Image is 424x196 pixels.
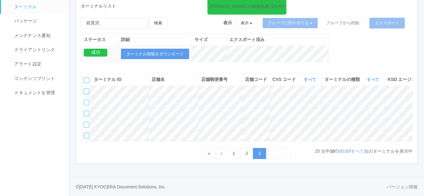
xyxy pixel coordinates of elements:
a: すべて [351,149,364,154]
span: First [208,151,210,156]
div: 成功 [84,49,107,57]
a: パッケージ [1,14,75,28]
span: ドキュメントを管理 [13,90,55,95]
span: ターミナルの種類 [325,76,361,83]
a: 1 [227,148,241,159]
button: 検索 [149,17,168,29]
span: 25 [315,149,321,154]
div: 詳細 [121,36,189,43]
span: 表示 [223,20,232,26]
button: エクスポート [369,18,405,28]
a: バージョン情報 [387,184,418,190]
div: [PERSON_NAME] の検索結果 (25 件) [210,3,284,10]
span: 10 [330,149,335,154]
p: 台中 / / / 台のターミナルを表示中 [315,148,413,155]
button: グループから削除 [321,18,365,28]
a: First [202,148,216,159]
span: クライアントリンク [13,47,55,52]
a: 3 [253,148,266,159]
span: 店舗郵便番号 [201,77,228,82]
button: すべて [302,77,319,83]
span: 店舗名 [152,77,165,82]
button: グループに割り当てる [262,18,318,28]
button: 表示 [235,18,258,28]
span: アラート設定 [13,61,41,66]
a: すべて [367,77,381,82]
a: ドキュメントを管理 [1,86,75,100]
span: パッケージ [13,18,37,23]
a: すべて [304,77,318,82]
div: サイズ [194,36,224,43]
a: 50 [336,149,341,154]
span: 店舗コード [245,77,267,82]
a: 2 [240,148,254,159]
button: すべて [365,77,382,83]
div: エクスポート済み [229,36,326,43]
a: クライアントリンク [1,43,75,57]
a: 100 [342,149,349,154]
span: ターミナル [13,4,37,9]
button: ターミナル情報をダウンロード [121,49,189,59]
a: メンテナンス通知 [1,28,75,43]
a: アラート設定 [1,57,75,71]
a: Previous [215,148,228,159]
div: ターミナル ID [94,76,146,83]
a: コンテンツプリント [1,71,75,86]
span: CVS コード [272,76,298,83]
span: コンテンツプリント [13,76,55,81]
span: © [DATE] KYOCERA Document Solutions, Inc. [76,184,166,189]
span: メンテナンス通知 [13,33,51,38]
span: Previous [221,151,222,156]
div: ステータス [84,36,116,43]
